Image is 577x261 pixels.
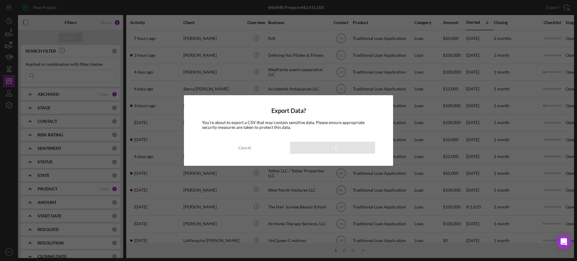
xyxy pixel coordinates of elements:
[202,107,375,114] h4: Export Data?
[202,142,287,154] button: Cancel
[557,235,571,249] div: Open Intercom Messenger
[238,142,251,154] div: Cancel
[290,142,375,154] button: Export
[202,120,375,130] div: You're about to export a CSV that may contain sensitive data. Please ensure appropriate security ...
